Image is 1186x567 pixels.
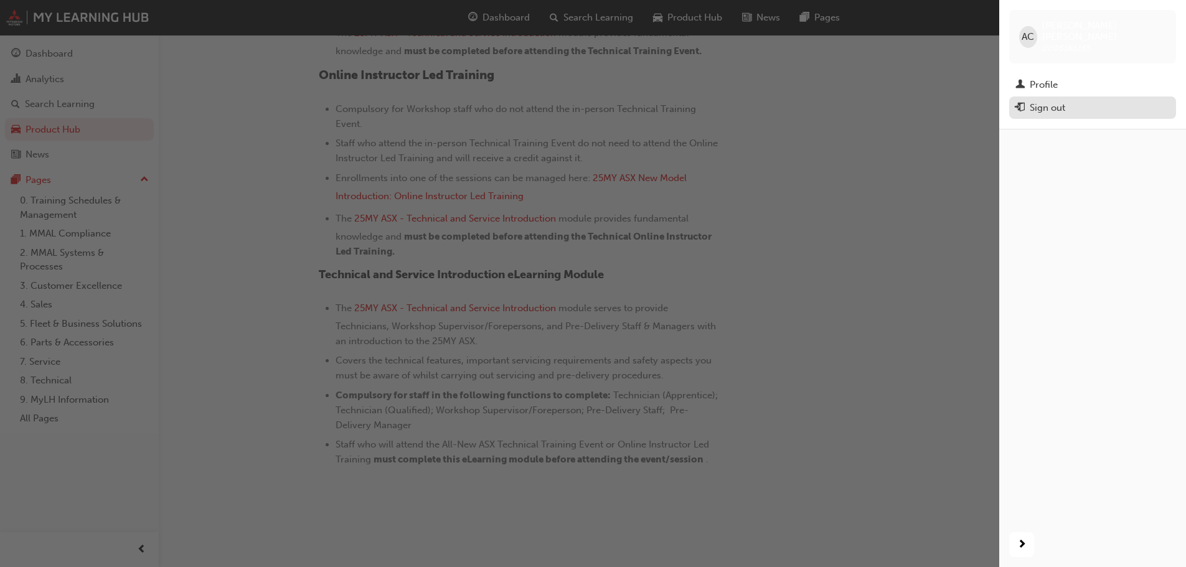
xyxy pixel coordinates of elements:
span: exit-icon [1015,103,1025,114]
button: Sign out [1009,96,1176,119]
div: Sign out [1030,101,1065,115]
div: Profile [1030,78,1058,92]
a: Profile [1009,73,1176,96]
span: next-icon [1017,537,1027,553]
span: AC [1022,30,1034,44]
span: 0005186165 [1042,43,1091,54]
span: [PERSON_NAME] [PERSON_NAME] [1042,20,1166,42]
span: man-icon [1015,80,1025,91]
